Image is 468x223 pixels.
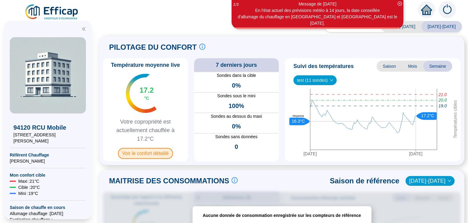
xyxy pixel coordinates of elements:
[13,132,82,144] span: [STREET_ADDRESS][PERSON_NAME]
[18,184,40,190] span: Cible : 20 °C
[233,2,239,7] i: 1 / 3
[438,103,447,108] tspan: 19.0
[232,14,402,27] div: d'allumage du chauffage en [GEOGRAPHIC_DATA] et [GEOGRAPHIC_DATA] est le [DATE].
[377,61,402,72] span: Saison
[292,114,304,117] text: Moyenne
[107,61,184,69] span: Température moyenne live
[18,190,38,196] span: Mini : 19 °C
[118,148,173,159] span: Voir le confort détaillé
[126,74,157,113] img: indicateur températures
[10,158,86,164] span: [PERSON_NAME]
[82,27,86,31] span: double-left
[229,102,244,110] span: 100%
[140,85,154,95] span: 17.2
[402,61,423,72] span: Mois
[194,93,279,99] span: Sondes sous le mini
[297,76,333,85] span: test (11 sondes)
[421,21,462,32] span: [DATE]-[DATE]
[10,152,86,158] span: Référent Chauffage
[24,4,80,21] img: efficap energie logo
[105,117,186,143] span: Votre copropriété est actuellement chauffée à 17.2°C
[10,210,86,217] span: Allumage chauffage : [DATE]
[232,1,402,7] div: Message de [DATE]
[293,62,354,70] span: Suivi des températures
[330,176,399,186] span: Saison de référence
[18,178,39,184] span: Maxi : 21 °C
[109,42,197,52] span: PILOTAGE DU CONFORT
[216,61,257,69] span: 7 derniers jours
[203,212,361,218] span: Aucune donnée de consommation enregistrée sur les compteurs de référence
[330,78,333,82] span: down
[409,176,451,185] span: 2023-2024
[235,142,238,151] span: 0
[423,61,452,72] span: Semaine
[10,172,86,178] span: Mon confort cible
[232,7,402,14] div: En l'état actuel des prévisions météo à 14 jours, la date conseillée
[439,1,456,18] img: alerts
[199,44,205,50] span: info-circle
[421,4,432,15] span: home
[292,118,305,123] text: 16.3°C
[438,98,447,103] tspan: 20.0
[232,177,238,183] span: info-circle
[194,72,279,79] span: Sondes dans la cible
[109,176,229,186] span: MAITRISE DES CONSOMMATIONS
[421,113,434,118] text: 17.2°C
[232,81,241,90] span: 0%
[303,151,317,156] tspan: [DATE]
[232,122,241,131] span: 0%
[409,151,423,156] tspan: [DATE]
[10,217,86,223] span: Exctinction chauffage : --
[194,113,279,120] span: Sondes au dessus du maxi
[448,179,451,183] span: down
[144,95,149,101] span: °C
[453,100,458,138] tspan: Températures cibles
[13,123,82,132] span: 94120 RCU Mobile
[398,2,402,6] span: close-circle
[194,134,279,140] span: Sondes sans données
[10,204,86,210] span: Saison de chauffe en cours
[438,92,447,97] tspan: 21.0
